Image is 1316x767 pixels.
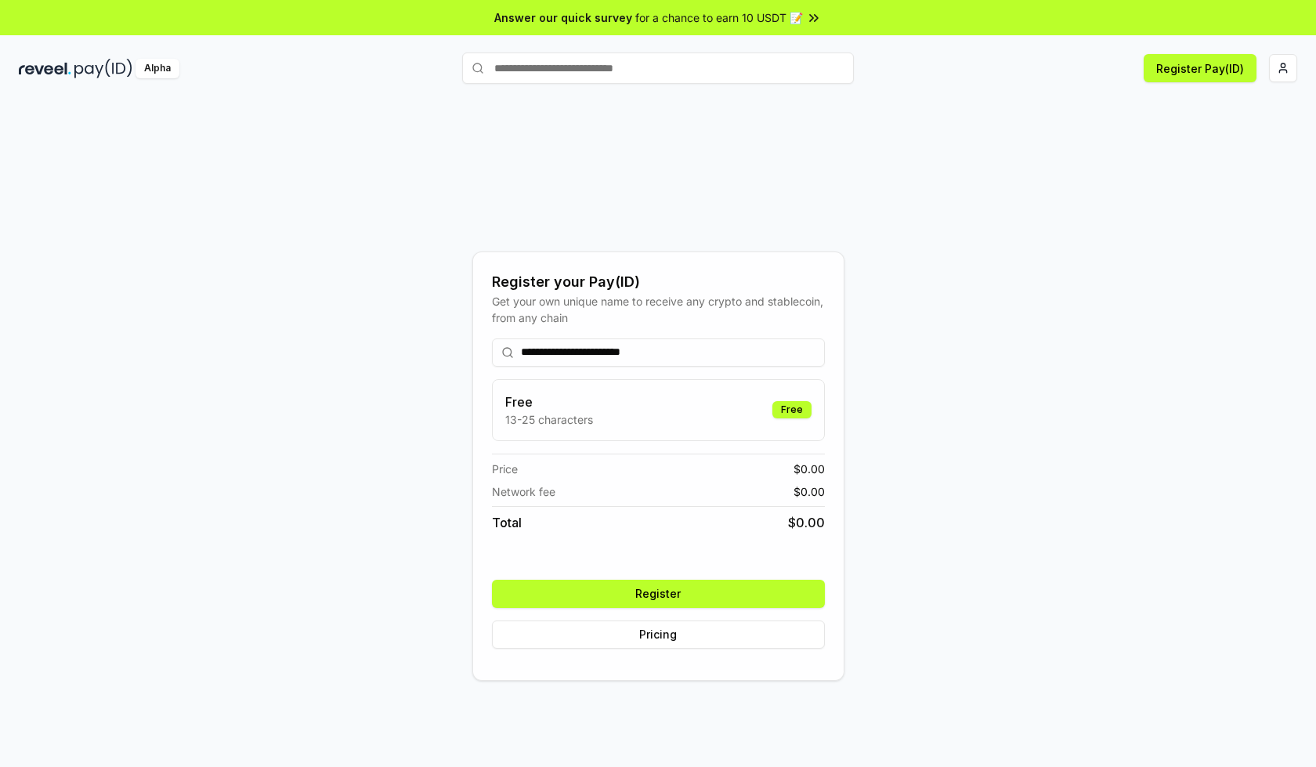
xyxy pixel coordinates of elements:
div: Register your Pay(ID) [492,271,825,293]
span: Total [492,513,522,532]
span: $ 0.00 [794,483,825,500]
div: Get your own unique name to receive any crypto and stablecoin, from any chain [492,293,825,326]
img: reveel_dark [19,59,71,78]
h3: Free [505,393,593,411]
span: for a chance to earn 10 USDT 📝 [635,9,803,26]
span: $ 0.00 [794,461,825,477]
img: pay_id [74,59,132,78]
div: Alpha [136,59,179,78]
div: Free [772,401,812,418]
button: Register [492,580,825,608]
button: Register Pay(ID) [1144,54,1256,82]
p: 13-25 characters [505,411,593,428]
button: Pricing [492,620,825,649]
span: Price [492,461,518,477]
span: Answer our quick survey [494,9,632,26]
span: $ 0.00 [788,513,825,532]
span: Network fee [492,483,555,500]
